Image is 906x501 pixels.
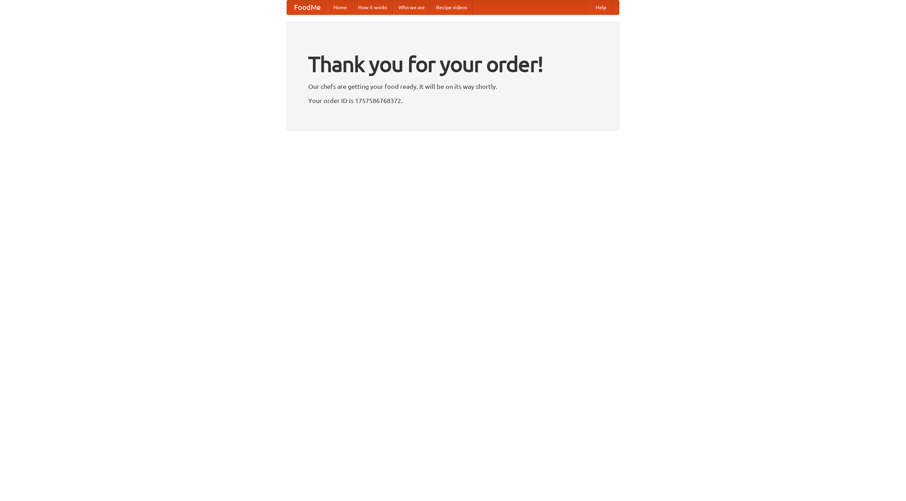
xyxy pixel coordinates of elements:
p: Your order ID is 1757586768372. [308,95,598,106]
a: Who we are [393,0,430,15]
a: How it works [352,0,393,15]
a: Recipe videos [430,0,473,15]
p: Our chefs are getting your food ready. It will be on its way shortly. [308,81,598,92]
a: Home [328,0,352,15]
a: FoodMe [287,0,328,15]
h1: Thank you for your order! [308,47,598,81]
a: Help [590,0,612,15]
